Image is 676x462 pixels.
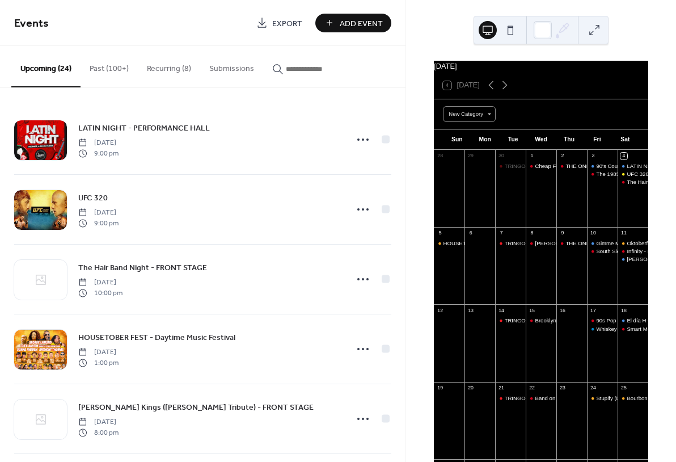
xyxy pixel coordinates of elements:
div: 17 [590,307,597,314]
div: 3 [590,153,597,159]
span: [DATE] [78,208,119,218]
a: LATIN NIGHT - PERFORMANCE HALL [78,121,210,135]
div: TRINGO [Trivia & Bingo] [495,162,526,170]
span: 9:00 pm [78,218,119,228]
div: The 1985 - FRONT STAGE [587,170,618,178]
div: 9 [559,230,566,237]
div: 14 [498,307,505,314]
div: Cheap Foreign Cars (Cheap Trick, The Cars & Foreigner) - FRONT STAGE [526,162,556,170]
div: LATIN NIGHT - PERFORMANCE HALL [618,162,648,170]
span: 8:00 pm [78,427,119,438]
div: 10 [590,230,597,237]
span: LATIN NIGHT - PERFORMANCE HALL [78,123,210,135]
span: 10:00 pm [78,288,122,298]
div: 12 [437,307,443,314]
div: Stupify (Disturbed), Voodoo (Godsmack) & Sound of Madness (Shinedown) at Bourbon Street [587,394,618,402]
div: South Side Hooligans - FRONT STAGE [587,247,618,255]
div: 4 [620,153,627,159]
div: 5 [437,230,443,237]
div: 29 [467,153,474,159]
div: Thu [555,129,583,150]
div: Sun [443,129,471,150]
div: The 1985 - FRONT STAGE [596,170,662,178]
a: UFC 320 [78,191,108,204]
div: Smart Mouth - 2000s Tribute Band - FRONT STAGE [618,325,648,333]
span: 1:00 pm [78,358,119,368]
span: [DATE] [78,138,119,148]
div: 15 [529,307,535,314]
button: Add Event [315,14,391,32]
div: 8 [529,230,535,237]
div: 7 [498,230,505,237]
div: 19 [437,384,443,391]
div: 22 [529,384,535,391]
a: The Hair Band Night - FRONT STAGE [78,261,207,274]
button: Submissions [200,46,263,86]
div: El día H • 2025 [618,317,648,324]
div: Oktoberfest Celebration with The Bratwurst Brothers - BEER GARDEN [618,240,648,247]
div: 25 [620,384,627,391]
button: Recurring (8) [138,46,200,86]
div: UFC 320 [618,170,648,178]
a: [PERSON_NAME] Kings ([PERSON_NAME] Tribute) - FRONT STAGE [78,401,314,414]
span: [DATE] [78,278,122,288]
div: Sarah's Place: A Zach Bryan & Noah Kahan Tribute - PERFORMANCE HALL [618,255,648,263]
span: [DATE] [78,417,119,427]
div: Sat [611,129,639,150]
div: TRINGO [Trivia & Bingo] [505,240,564,247]
div: Fri [583,129,611,150]
span: 9:00 pm [78,148,119,158]
div: 23 [559,384,566,391]
a: Export [248,14,311,32]
div: Band on the Run (Paul McCartney Tribute) - FRONT STAGE [526,394,556,402]
div: THE ONE: Season 15 - WEEK 2 - 80s/90s Pop [556,240,587,247]
a: HOUSETOBER FEST - Daytime Music Festival [78,331,235,344]
span: [PERSON_NAME] Kings ([PERSON_NAME] Tribute) - FRONT STAGE [78,402,314,414]
span: Add Event [340,18,383,30]
div: Whiskey Friends “The Morgan Wallen Experience“ - PERFORMANCE HALL [587,325,618,333]
div: Wed [527,129,555,150]
div: 2 [559,153,566,159]
div: El día H • 2025 [627,317,663,324]
div: TRINGO [Trivia & Bingo] [495,317,526,324]
span: Events [14,12,49,35]
div: Tue [499,129,527,150]
div: 24 [590,384,597,391]
div: HOUSETOBER FEST - Daytime Music Festival [443,240,557,247]
div: [DATE] [434,61,648,72]
div: The Hair Band Night - FRONT STAGE [618,178,648,186]
button: Past (100+) [81,46,138,86]
div: Infinity - FRONT STAGE [618,247,648,255]
div: TRINGO [Trivia & Bingo] [505,162,564,170]
div: 21 [498,384,505,391]
div: Bourbon Street's Massive Halloween Party | Presented by Haunted House Chicago & Midnight Terror [618,394,648,402]
span: UFC 320 [78,192,108,204]
div: Petty Kings (Tom Petty Tribute) - FRONT STAGE [526,240,556,247]
span: The Hair Band Night - FRONT STAGE [78,262,207,274]
div: THE ONE: Season 15 - WEEK 1 - First Impression Week [556,162,587,170]
div: HOUSETOBER FEST - Daytime Music Festival [434,240,464,247]
div: 20 [467,384,474,391]
span: [DATE] [78,347,119,358]
div: TRINGO [Trivia & Bingo] [505,317,564,324]
div: 16 [559,307,566,314]
div: 28 [437,153,443,159]
div: 1 [529,153,535,159]
div: 30 [498,153,505,159]
div: 90s Pop Nation - FRONT STAGE [587,317,618,324]
div: 90's Country Night w/ South City Revival - PERFORMANCE HALL [587,162,618,170]
div: 90s Pop Nation - FRONT STAGE [596,317,676,324]
div: Gimme More: The Britney Experience - PERFORMANCE HALL [587,240,618,247]
span: HOUSETOBER FEST - Daytime Music Festival [78,332,235,344]
div: 6 [467,230,474,237]
div: TRINGO [Trivia & Bingo] [495,394,526,402]
div: TRINGO [Trivia & Bingo] [495,240,526,247]
div: Brooklyn Charmers (Steely Dan Tribute) - FRONT STAGE [526,317,556,324]
div: 11 [620,230,627,237]
button: Upcoming (24) [11,46,81,87]
div: Mon [471,129,499,150]
div: 18 [620,307,627,314]
span: Export [272,18,302,30]
div: UFC 320 [627,170,648,178]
